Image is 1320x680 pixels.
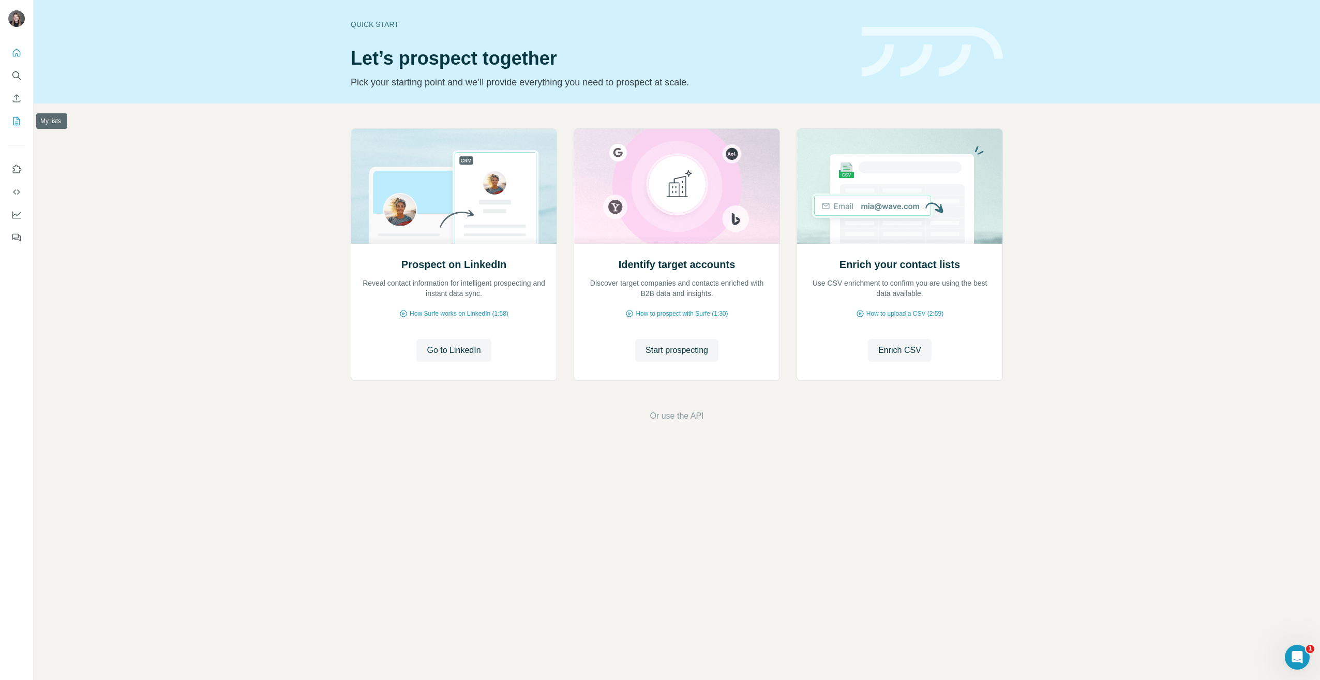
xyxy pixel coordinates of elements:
h1: Let’s prospect together [351,48,849,69]
div: Quick start [351,19,849,29]
p: Pick your starting point and we’ll provide everything you need to prospect at scale. [351,75,849,90]
span: How Surfe works on LinkedIn (1:58) [410,309,508,318]
button: Feedback [8,228,25,247]
button: Or use the API [650,410,703,422]
h2: Prospect on LinkedIn [401,257,506,272]
p: Discover target companies and contacts enriched with B2B data and insights. [584,278,769,299]
img: banner [862,27,1003,77]
p: Use CSV enrichment to confirm you are using the best data available. [807,278,992,299]
button: Use Surfe on LinkedIn [8,160,25,179]
button: Dashboard [8,205,25,224]
h2: Identify target accounts [619,257,736,272]
button: My lists [8,112,25,130]
button: Use Surfe API [8,183,25,201]
iframe: Intercom live chat [1285,645,1310,670]
img: Prospect on LinkedIn [351,129,557,244]
img: Enrich your contact lists [797,129,1003,244]
button: Enrich CSV [8,89,25,108]
button: Search [8,66,25,85]
button: Start prospecting [635,339,718,362]
button: Quick start [8,43,25,62]
span: Start prospecting [646,344,708,357]
img: Identify target accounts [574,129,780,244]
button: Go to LinkedIn [416,339,491,362]
h2: Enrich your contact lists [839,257,960,272]
span: How to prospect with Surfe (1:30) [636,309,728,318]
button: Enrich CSV [868,339,932,362]
span: Enrich CSV [878,344,921,357]
span: Go to LinkedIn [427,344,481,357]
img: Avatar [8,10,25,27]
p: Reveal contact information for intelligent prospecting and instant data sync. [362,278,546,299]
span: 1 [1306,645,1314,653]
span: How to upload a CSV (2:59) [866,309,943,318]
